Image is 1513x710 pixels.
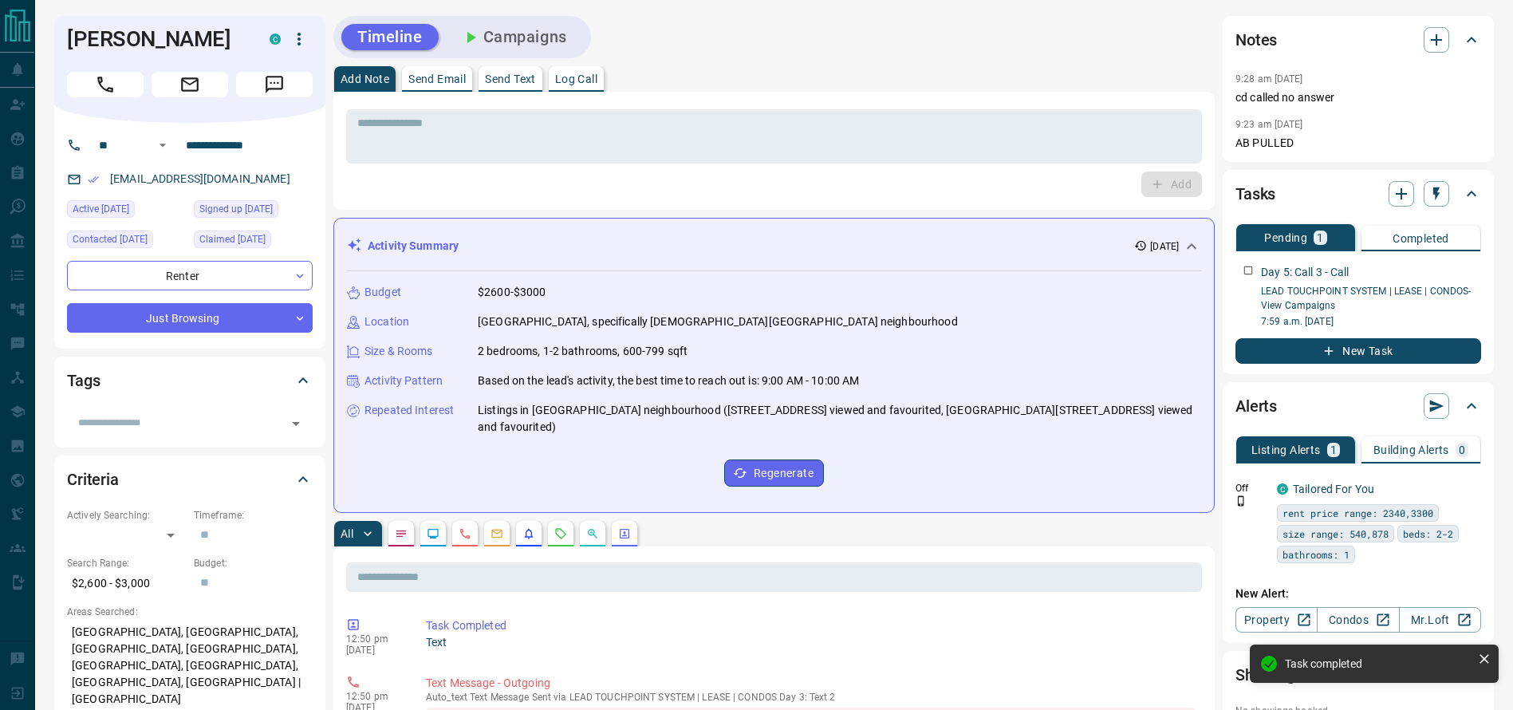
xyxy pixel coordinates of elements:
span: size range: 540,878 [1283,526,1389,542]
p: Budget: [194,556,313,570]
div: Tags [67,361,313,400]
a: Condos [1317,607,1399,633]
div: Renter [67,261,313,290]
p: Actively Searching: [67,508,186,523]
svg: Emails [491,527,503,540]
p: Areas Searched: [67,605,313,619]
h2: Tasks [1235,181,1275,207]
p: New Alert: [1235,586,1481,602]
svg: Email Verified [88,174,99,185]
div: Alerts [1235,387,1481,425]
button: New Task [1235,338,1481,364]
div: Criteria [67,460,313,499]
p: Text [426,634,1196,651]
h2: Notes [1235,27,1277,53]
p: Add Note [341,73,389,85]
button: Timeline [341,24,439,50]
div: Activity Summary[DATE] [347,231,1201,261]
p: Send Email [408,73,466,85]
div: Showings [1235,656,1481,694]
p: All [341,528,353,539]
div: Task completed [1285,657,1472,670]
svg: Agent Actions [618,527,631,540]
span: Active [DATE] [73,201,129,217]
div: Notes [1235,21,1481,59]
span: bathrooms: 1 [1283,546,1349,562]
p: Pending [1264,232,1307,243]
span: Claimed [DATE] [199,231,266,247]
p: 12:50 pm [346,691,402,702]
p: AB PULLED [1235,135,1481,152]
p: $2600-$3000 [478,284,546,301]
p: Off [1235,481,1267,495]
p: 1 [1330,444,1337,456]
svg: Opportunities [586,527,599,540]
p: [GEOGRAPHIC_DATA], specifically [DEMOGRAPHIC_DATA][GEOGRAPHIC_DATA] neighbourhood [478,314,958,330]
p: Activity Pattern [364,373,443,389]
p: cd called no answer [1235,89,1481,106]
p: Completed [1393,233,1449,244]
p: Search Range: [67,556,186,570]
svg: Calls [459,527,471,540]
svg: Listing Alerts [522,527,535,540]
a: Tailored For You [1293,483,1374,495]
button: Campaigns [445,24,583,50]
p: Text Message Sent via LEAD TOUCHPOINT SYSTEM | LEASE | CONDOS Day 3: Text 2 [426,692,1196,703]
span: Email [152,72,228,97]
span: Signed up [DATE] [199,201,273,217]
a: Property [1235,607,1318,633]
p: Listing Alerts [1251,444,1321,456]
div: Thu Oct 09 2025 [67,231,186,253]
a: Mr.Loft [1399,607,1481,633]
span: Call [67,72,144,97]
div: Tasks [1235,175,1481,213]
span: Message [236,72,313,97]
h2: Alerts [1235,393,1277,419]
h2: Criteria [67,467,119,492]
p: 9:23 am [DATE] [1235,119,1303,130]
div: Thu Oct 09 2025 [67,200,186,223]
div: condos.ca [270,34,281,45]
div: Thu Oct 09 2025 [194,200,313,223]
div: Thu Oct 09 2025 [194,231,313,253]
p: 12:50 pm [346,633,402,645]
p: 0 [1459,444,1465,456]
p: $2,600 - $3,000 [67,570,186,597]
p: Building Alerts [1373,444,1449,456]
p: Repeated Interest [364,402,454,419]
p: [DATE] [1150,239,1179,254]
p: 9:28 am [DATE] [1235,73,1303,85]
p: Location [364,314,409,330]
p: Budget [364,284,401,301]
p: Based on the lead's activity, the best time to reach out is: 9:00 AM - 10:00 AM [478,373,859,389]
p: 2 bedrooms, 1-2 bathrooms, 600-799 sqft [478,343,688,360]
div: Just Browsing [67,303,313,333]
span: auto_text [426,692,467,703]
p: 7:59 a.m. [DATE] [1261,314,1481,329]
a: LEAD TOUCHPOINT SYSTEM | LEASE | CONDOS- View Campaigns [1261,286,1472,311]
p: Size & Rooms [364,343,433,360]
h1: [PERSON_NAME] [67,26,246,52]
h2: Showings [1235,662,1303,688]
svg: Lead Browsing Activity [427,527,439,540]
span: Contacted [DATE] [73,231,148,247]
p: Activity Summary [368,238,459,254]
p: Day 5: Call 3 - Call [1261,264,1349,281]
p: Send Text [485,73,536,85]
p: [DATE] [346,645,402,656]
svg: Notes [395,527,408,540]
button: Regenerate [724,460,824,487]
p: Timeframe: [194,508,313,523]
span: rent price range: 2340,3300 [1283,505,1433,521]
p: Log Call [555,73,597,85]
svg: Requests [554,527,567,540]
div: condos.ca [1277,483,1288,495]
h2: Tags [67,368,100,393]
button: Open [153,136,172,155]
svg: Push Notification Only [1235,495,1247,507]
span: beds: 2-2 [1403,526,1453,542]
p: Listings in [GEOGRAPHIC_DATA] neighbourhood ([STREET_ADDRESS] viewed and favourited, [GEOGRAPHIC_... [478,402,1201,436]
p: Task Completed [426,617,1196,634]
a: [EMAIL_ADDRESS][DOMAIN_NAME] [110,172,290,185]
p: Text Message - Outgoing [426,675,1196,692]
